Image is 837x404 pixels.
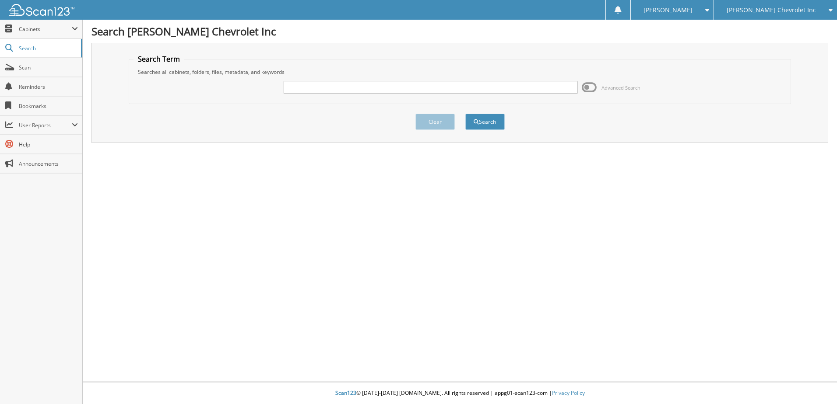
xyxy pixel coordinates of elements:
[793,362,837,404] iframe: Chat Widget
[19,83,78,91] span: Reminders
[83,383,837,404] div: © [DATE]-[DATE] [DOMAIN_NAME]. All rights reserved | appg01-scan123-com |
[601,84,640,91] span: Advanced Search
[727,7,816,13] span: [PERSON_NAME] Chevrolet Inc
[134,68,786,76] div: Searches all cabinets, folders, files, metadata, and keywords
[415,114,455,130] button: Clear
[19,25,72,33] span: Cabinets
[644,7,693,13] span: [PERSON_NAME]
[19,45,77,52] span: Search
[134,54,184,64] legend: Search Term
[465,114,505,130] button: Search
[19,141,78,148] span: Help
[19,64,78,71] span: Scan
[335,389,356,397] span: Scan123
[91,24,828,38] h1: Search [PERSON_NAME] Chevrolet Inc
[19,102,78,110] span: Bookmarks
[19,122,72,129] span: User Reports
[9,4,74,16] img: scan123-logo-white.svg
[552,389,585,397] a: Privacy Policy
[19,160,78,167] span: Announcements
